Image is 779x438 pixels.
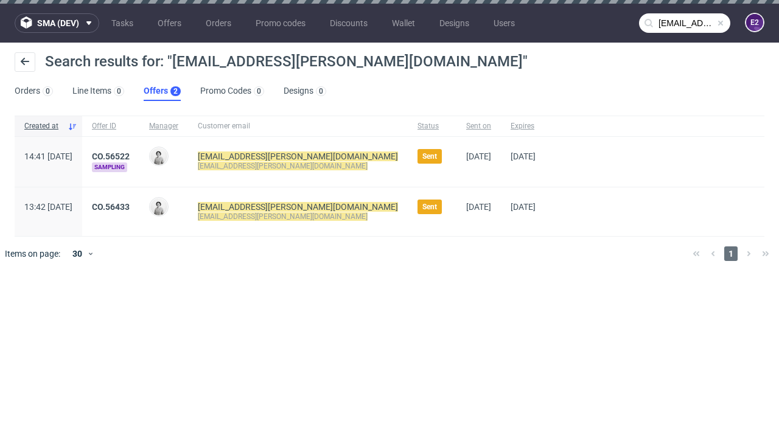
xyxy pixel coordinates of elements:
[15,82,53,101] a: Orders0
[92,151,130,161] a: CO.56522
[65,245,87,262] div: 30
[198,121,398,131] span: Customer email
[385,13,422,33] a: Wallet
[511,121,536,131] span: Expires
[200,82,264,101] a: Promo Codes0
[466,202,491,212] span: [DATE]
[24,202,72,212] span: 13:42 [DATE]
[198,202,398,212] mark: [EMAIL_ADDRESS][PERSON_NAME][DOMAIN_NAME]
[746,14,763,31] figcaption: e2
[150,13,189,33] a: Offers
[150,198,167,215] img: Dudek Mariola
[284,82,326,101] a: Designs0
[104,13,141,33] a: Tasks
[198,212,368,221] mark: [EMAIL_ADDRESS][PERSON_NAME][DOMAIN_NAME]
[92,202,130,212] a: CO.56433
[92,162,127,172] span: Sampling
[24,151,72,161] span: 14:41 [DATE]
[150,148,167,165] img: Dudek Mariola
[198,162,368,170] mark: [EMAIL_ADDRESS][PERSON_NAME][DOMAIN_NAME]
[248,13,313,33] a: Promo codes
[432,13,477,33] a: Designs
[149,121,178,131] span: Manager
[323,13,375,33] a: Discounts
[198,151,398,161] mark: [EMAIL_ADDRESS][PERSON_NAME][DOMAIN_NAME]
[198,13,239,33] a: Orders
[117,87,121,96] div: 0
[511,202,536,212] span: [DATE]
[319,87,323,96] div: 0
[417,121,447,131] span: Status
[24,121,63,131] span: Created at
[466,151,491,161] span: [DATE]
[511,151,536,161] span: [DATE]
[422,151,437,161] span: Sent
[45,53,528,70] span: Search results for: "[EMAIL_ADDRESS][PERSON_NAME][DOMAIN_NAME]"
[466,121,491,131] span: Sent on
[92,121,130,131] span: Offer ID
[72,82,124,101] a: Line Items0
[37,19,79,27] span: sma (dev)
[5,248,60,260] span: Items on page:
[422,202,437,212] span: Sent
[46,87,50,96] div: 0
[144,82,181,101] a: Offers2
[486,13,522,33] a: Users
[15,13,99,33] button: sma (dev)
[257,87,261,96] div: 0
[724,246,738,261] span: 1
[173,87,178,96] div: 2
